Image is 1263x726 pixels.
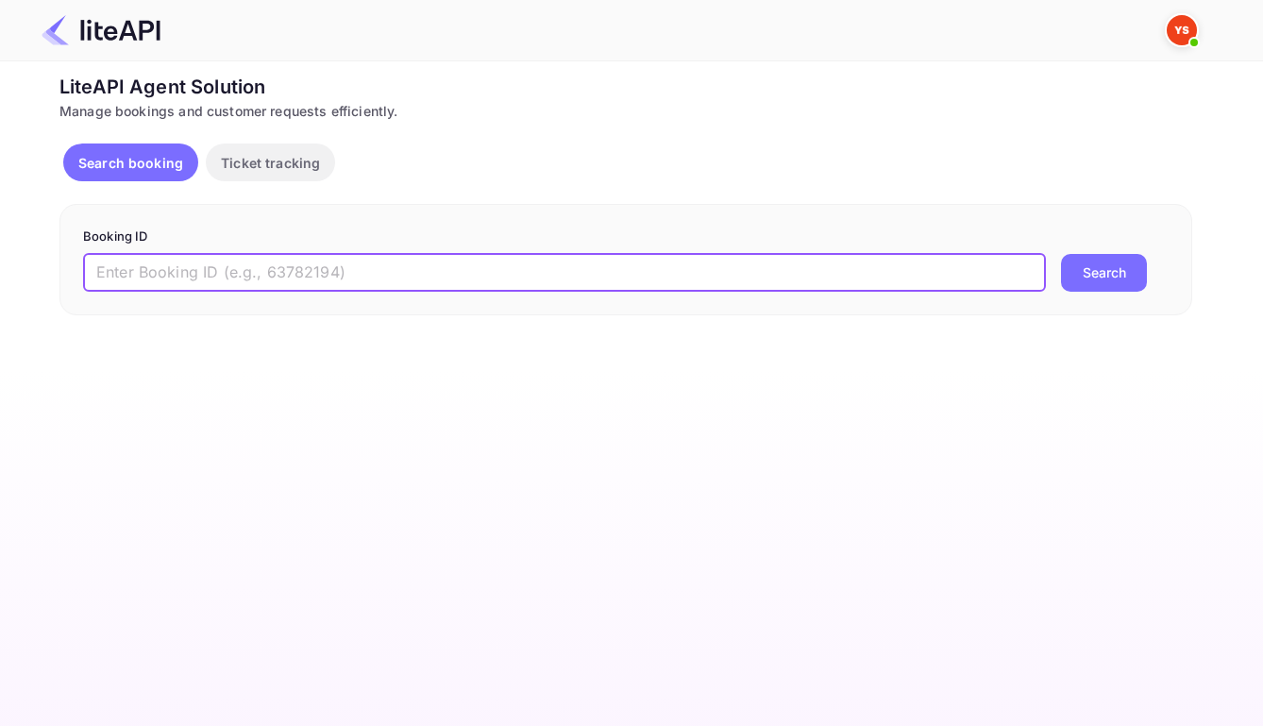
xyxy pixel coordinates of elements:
[1061,254,1147,292] button: Search
[83,254,1046,292] input: Enter Booking ID (e.g., 63782194)
[78,153,183,173] p: Search booking
[42,15,160,45] img: LiteAPI Logo
[1167,15,1197,45] img: Yandex Support
[59,73,1192,101] div: LiteAPI Agent Solution
[59,101,1192,121] div: Manage bookings and customer requests efficiently.
[83,228,1169,246] p: Booking ID
[221,153,320,173] p: Ticket tracking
